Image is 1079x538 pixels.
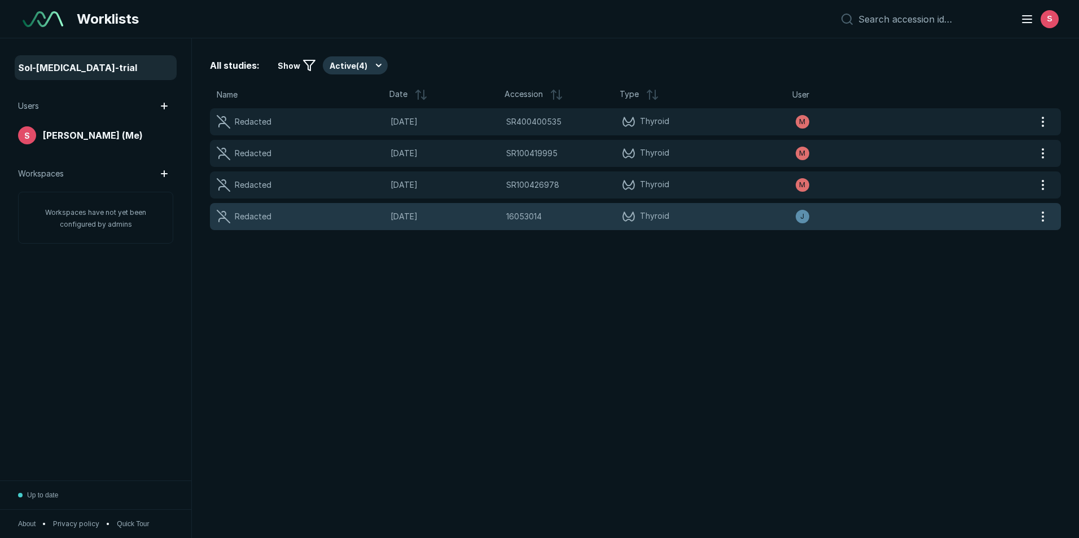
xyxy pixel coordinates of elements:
[45,208,146,228] span: Workspaces have not yet been configured by admins
[640,210,669,223] span: Thyroid
[77,9,139,29] span: Worklists
[620,88,639,102] span: Type
[43,129,143,142] span: [PERSON_NAME] (Me)
[16,56,176,79] a: Sol-[MEDICAL_DATA]-trial
[235,210,271,223] div: Redacted
[53,519,99,529] a: Privacy policy
[858,14,1007,25] input: Search accession id…
[23,11,63,27] img: See-Mode Logo
[210,140,1034,167] a: Redacted[DATE]SR100419995Thyroidavatar-name
[640,115,669,129] span: Thyroid
[42,519,46,529] span: •
[235,116,271,128] div: Redacted
[391,210,499,223] span: [DATE]
[799,180,805,190] span: M
[640,178,669,192] span: Thyroid
[278,60,300,72] span: Show
[18,167,64,180] span: Workspaces
[506,147,558,160] span: SR100419995
[506,116,562,128] span: SR400400535
[1014,8,1061,30] button: avatar-name
[1047,13,1052,25] span: S
[18,61,137,74] span: Sol-[MEDICAL_DATA]-trial
[391,179,499,191] span: [DATE]
[18,126,36,144] div: avatar-name
[792,89,809,101] span: User
[18,100,39,112] span: Users
[235,179,271,191] div: Redacted
[18,519,36,529] button: About
[506,210,542,223] span: 16053014
[800,211,804,222] span: J
[24,130,30,142] span: S
[217,89,238,101] span: Name
[210,203,1034,230] a: Redacted[DATE]16053014Thyroidavatar-name
[506,179,559,191] span: SR100426978
[210,59,260,72] span: All studies:
[640,147,669,160] span: Thyroid
[27,490,58,500] span: Up to date
[323,56,388,74] button: Active(4)
[796,210,809,223] div: avatar-name
[796,178,809,192] div: avatar-name
[235,147,271,160] div: Redacted
[391,147,499,160] span: [DATE]
[391,116,499,128] span: [DATE]
[16,124,176,147] a: avatar-name[PERSON_NAME] (Me)
[505,88,543,102] span: Accession
[389,88,407,102] span: Date
[796,147,809,160] div: avatar-name
[117,519,149,529] button: Quick Tour
[210,108,1034,135] a: Redacted[DATE]SR400400535Thyroidavatar-name
[799,148,805,158] span: M
[1041,10,1059,28] div: avatar-name
[799,117,805,127] span: M
[18,481,58,509] button: Up to date
[18,7,68,32] a: See-Mode Logo
[210,171,1034,199] a: Redacted[DATE]SR100426978Thyroidavatar-name
[106,519,110,529] span: •
[796,115,809,129] div: avatar-name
